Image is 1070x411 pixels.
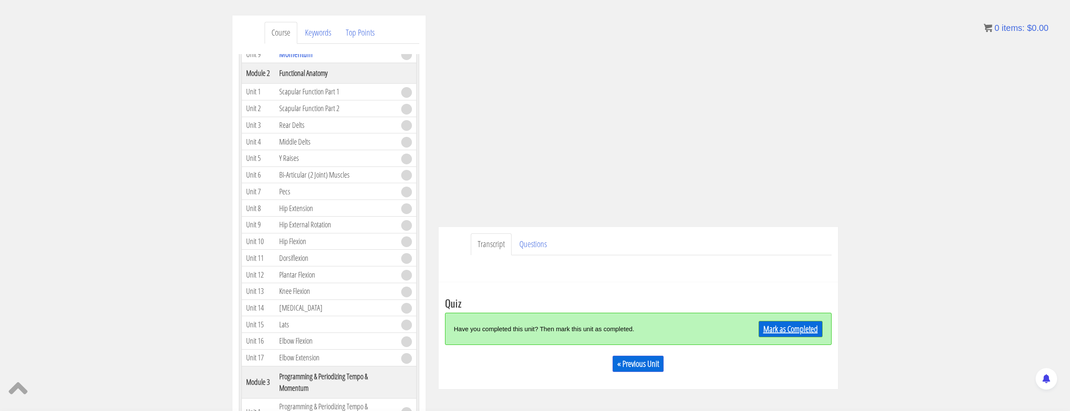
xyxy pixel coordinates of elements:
[275,333,397,350] td: Elbow Flexion
[265,22,297,44] a: Course
[275,133,397,150] td: Middle Delts
[241,183,275,200] td: Unit 7
[275,183,397,200] td: Pecs
[241,117,275,133] td: Unit 3
[471,233,512,255] a: Transcript
[275,117,397,133] td: Rear Delts
[275,100,397,117] td: Scapular Function Part 2
[241,200,275,217] td: Unit 8
[454,320,726,338] div: Have you completed this unit? Then mark this unit as completed.
[241,45,275,63] td: Unit 9
[1002,23,1024,33] span: items:
[275,63,397,84] th: Functional Anatomy
[275,233,397,250] td: Hip Flexion
[241,299,275,316] td: Unit 14
[241,133,275,150] td: Unit 4
[241,266,275,283] td: Unit 12
[275,283,397,299] td: Knee Flexion
[241,100,275,117] td: Unit 2
[275,266,397,283] td: Plantar Flexion
[759,321,823,337] a: Mark as Completed
[445,297,832,308] h3: Quiz
[241,366,275,398] th: Module 3
[275,299,397,316] td: [MEDICAL_DATA]
[613,356,664,372] a: « Previous Unit
[275,250,397,266] td: Dorsiflexion
[241,216,275,233] td: Unit 9
[275,216,397,233] td: Hip External Rotation
[275,166,397,183] td: Bi-Articular (2 Joint) Muscles
[275,316,397,333] td: Lats
[241,250,275,266] td: Unit 11
[241,63,275,84] th: Module 2
[279,48,313,60] a: Momentum
[241,166,275,183] td: Unit 6
[339,22,381,44] a: Top Points
[275,366,397,398] th: Programming & Periodizing Tempo & Momentum
[298,22,338,44] a: Keywords
[241,233,275,250] td: Unit 10
[984,23,1049,33] a: 0 items: $0.00
[994,23,999,33] span: 0
[241,349,275,366] td: Unit 17
[275,84,397,100] td: Scapular Function Part 1
[512,233,554,255] a: Questions
[241,316,275,333] td: Unit 15
[275,200,397,217] td: Hip Extension
[275,150,397,167] td: Y Raises
[1027,23,1049,33] bdi: 0.00
[241,150,275,167] td: Unit 5
[241,84,275,100] td: Unit 1
[241,283,275,299] td: Unit 13
[1027,23,1032,33] span: $
[984,24,992,32] img: icon11.png
[275,349,397,366] td: Elbow Extension
[241,333,275,350] td: Unit 16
